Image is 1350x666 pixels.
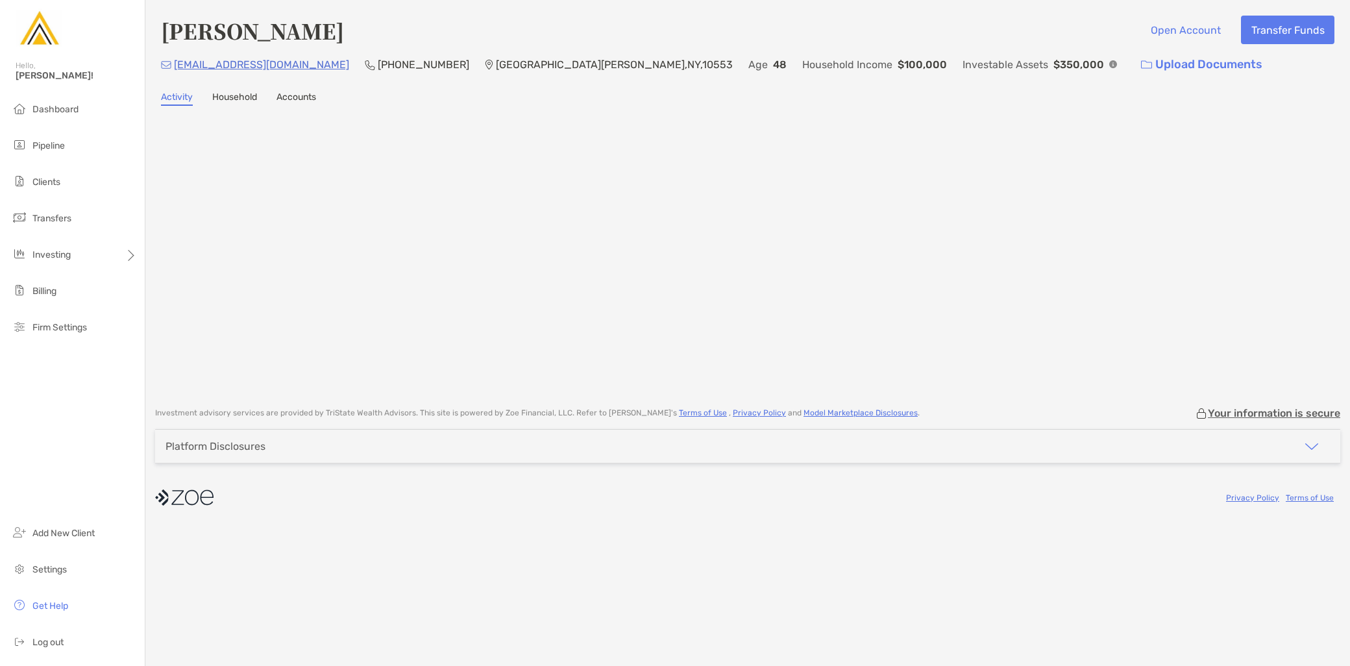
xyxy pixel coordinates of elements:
[748,56,768,73] p: Age
[1141,60,1152,69] img: button icon
[12,210,27,225] img: transfers icon
[1053,56,1104,73] p: $350,000
[733,408,786,417] a: Privacy Policy
[1133,51,1271,79] a: Upload Documents
[155,483,214,512] img: company logo
[12,137,27,153] img: pipeline icon
[161,92,193,106] a: Activity
[32,564,67,575] span: Settings
[32,213,71,224] span: Transfers
[496,56,733,73] p: [GEOGRAPHIC_DATA][PERSON_NAME] , NY , 10553
[161,61,171,69] img: Email Icon
[32,600,68,611] span: Get Help
[12,246,27,262] img: investing icon
[166,440,265,452] div: Platform Disclosures
[12,319,27,334] img: firm-settings icon
[174,56,349,73] p: [EMAIL_ADDRESS][DOMAIN_NAME]
[155,408,920,418] p: Investment advisory services are provided by TriState Wealth Advisors . This site is powered by Z...
[1109,60,1117,68] img: Info Icon
[16,70,137,81] span: [PERSON_NAME]!
[12,597,27,613] img: get-help icon
[1140,16,1231,44] button: Open Account
[32,140,65,151] span: Pipeline
[1208,407,1340,419] p: Your information is secure
[773,56,787,73] p: 48
[32,286,56,297] span: Billing
[32,637,64,648] span: Log out
[365,60,375,70] img: Phone Icon
[32,249,71,260] span: Investing
[804,408,918,417] a: Model Marketplace Disclosures
[898,56,947,73] p: $100,000
[12,101,27,116] img: dashboard icon
[32,104,79,115] span: Dashboard
[32,177,60,188] span: Clients
[485,60,493,70] img: Location Icon
[1226,493,1279,502] a: Privacy Policy
[12,173,27,189] img: clients icon
[161,16,344,45] h4: [PERSON_NAME]
[12,561,27,576] img: settings icon
[212,92,257,106] a: Household
[276,92,316,106] a: Accounts
[32,322,87,333] span: Firm Settings
[1304,439,1319,454] img: icon arrow
[12,524,27,540] img: add_new_client icon
[802,56,892,73] p: Household Income
[378,56,469,73] p: [PHONE_NUMBER]
[16,5,62,52] img: Zoe Logo
[12,634,27,649] img: logout icon
[679,408,727,417] a: Terms of Use
[12,282,27,298] img: billing icon
[1286,493,1334,502] a: Terms of Use
[32,528,95,539] span: Add New Client
[1241,16,1334,44] button: Transfer Funds
[963,56,1048,73] p: Investable Assets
